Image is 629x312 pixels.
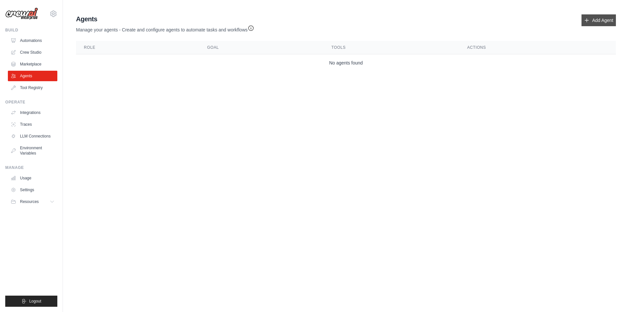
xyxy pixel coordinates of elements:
div: Build [5,28,57,33]
td: No agents found [76,54,616,72]
a: Add Agent [581,14,616,26]
th: Actions [459,41,616,54]
button: Logout [5,296,57,307]
p: Manage your agents - Create and configure agents to automate tasks and workflows [76,24,254,33]
a: Traces [8,119,57,130]
h2: Agents [76,14,254,24]
a: Crew Studio [8,47,57,58]
button: Resources [8,196,57,207]
a: LLM Connections [8,131,57,141]
th: Goal [199,41,323,54]
a: Environment Variables [8,143,57,158]
th: Role [76,41,199,54]
a: Marketplace [8,59,57,69]
img: Logo [5,8,38,20]
span: Resources [20,199,39,204]
a: Tool Registry [8,83,57,93]
th: Tools [324,41,459,54]
div: Manage [5,165,57,170]
a: Integrations [8,107,57,118]
a: Settings [8,185,57,195]
span: Logout [29,299,41,304]
a: Usage [8,173,57,183]
div: Operate [5,100,57,105]
a: Agents [8,71,57,81]
a: Automations [8,35,57,46]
